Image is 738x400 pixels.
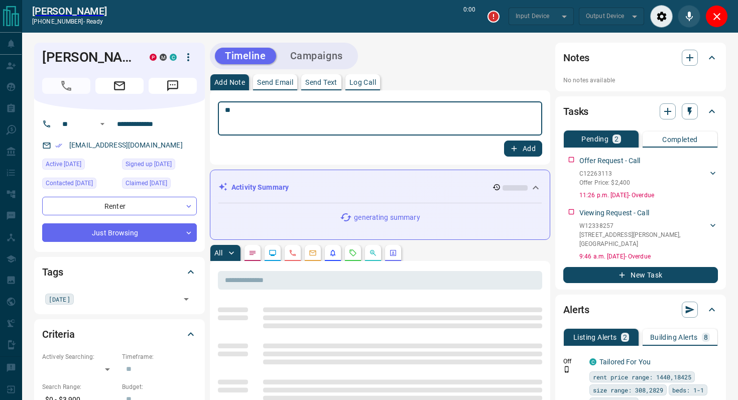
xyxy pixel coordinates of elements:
p: Building Alerts [650,334,698,341]
span: Contacted [DATE] [46,178,93,188]
div: mrloft.ca [160,54,167,61]
div: Activity Summary [218,178,542,197]
h2: Tags [42,264,63,280]
button: New Task [563,267,718,283]
span: Email [95,78,144,94]
p: Activity Summary [231,182,289,193]
p: Listing Alerts [573,334,617,341]
h1: [PERSON_NAME] [42,49,135,65]
span: beds: 1-1 [672,385,704,395]
div: Close [705,5,728,28]
p: 8 [704,334,708,341]
svg: Opportunities [369,249,377,257]
p: No notes available [563,76,718,85]
p: [PHONE_NUMBER] - [32,17,107,26]
div: Tasks [563,99,718,123]
button: Campaigns [280,48,353,64]
div: Just Browsing [42,223,197,242]
svg: Email Verified [55,142,62,149]
p: 2 [614,136,619,143]
p: 0:00 [463,5,475,28]
span: [DATE] [49,294,70,304]
p: W12338257 [579,221,708,230]
span: Signed up [DATE] [126,159,172,169]
p: generating summary [354,212,420,223]
span: ready [86,18,103,25]
a: Tailored For You [599,358,651,366]
svg: Agent Actions [389,249,397,257]
div: Mute [678,5,700,28]
div: Wed Oct 14 2020 [122,159,197,173]
button: Timeline [215,48,276,64]
div: Renter [42,197,197,215]
div: C12263113Offer Price: $2,400 [579,167,718,189]
svg: Listing Alerts [329,249,337,257]
span: rent price range: 1440,18425 [593,372,691,382]
p: Send Text [305,79,337,86]
svg: Calls [289,249,297,257]
div: condos.ca [589,358,596,365]
svg: Lead Browsing Activity [269,249,277,257]
svg: Emails [309,249,317,257]
p: Actively Searching: [42,352,117,361]
p: All [214,249,222,256]
h2: Tasks [563,103,588,119]
p: 9:46 a.m. [DATE] - Overdue [579,252,718,261]
p: Timeframe: [122,352,197,361]
div: Tags [42,260,197,284]
p: Offer Price: $2,400 [579,178,630,187]
svg: Push Notification Only [563,366,570,373]
div: Fri Jul 11 2025 [42,178,117,192]
div: Alerts [563,298,718,322]
h2: Criteria [42,326,75,342]
button: Add [504,141,542,157]
p: Search Range: [42,382,117,391]
p: Offer Request - Call [579,156,641,166]
div: Audio Settings [650,5,673,28]
div: W12338257[STREET_ADDRESS][PERSON_NAME],[GEOGRAPHIC_DATA] [579,219,718,250]
div: Tue Aug 12 2025 [42,159,117,173]
p: Log Call [349,79,376,86]
a: [EMAIL_ADDRESS][DOMAIN_NAME] [69,141,183,149]
h2: Notes [563,50,589,66]
span: Call [42,78,90,94]
p: Completed [662,136,698,143]
div: property.ca [150,54,157,61]
a: [PERSON_NAME] [32,5,107,17]
span: size range: 308,2829 [593,385,663,395]
p: Pending [581,136,608,143]
span: Message [149,78,197,94]
p: 2 [623,334,627,341]
p: 11:26 p.m. [DATE] - Overdue [579,191,718,200]
p: Viewing Request - Call [579,208,649,218]
h2: Alerts [563,302,589,318]
div: Notes [563,46,718,70]
p: C12263113 [579,169,630,178]
button: Open [179,292,193,306]
div: Criteria [42,322,197,346]
p: [STREET_ADDRESS][PERSON_NAME] , [GEOGRAPHIC_DATA] [579,230,708,248]
p: Send Email [257,79,293,86]
span: Claimed [DATE] [126,178,167,188]
div: Fri Oct 16 2020 [122,178,197,192]
button: Open [96,118,108,130]
div: condos.ca [170,54,177,61]
svg: Notes [249,249,257,257]
span: Active [DATE] [46,159,81,169]
svg: Requests [349,249,357,257]
p: Budget: [122,382,197,391]
p: Off [563,357,583,366]
p: Add Note [214,79,245,86]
